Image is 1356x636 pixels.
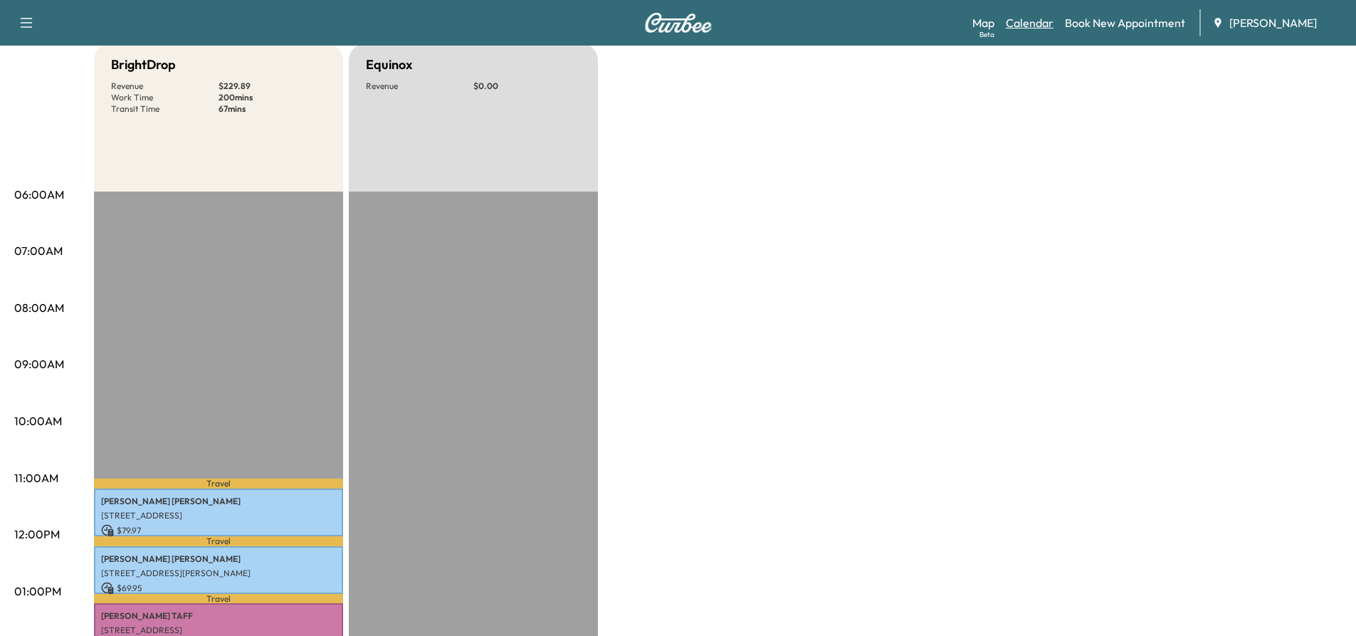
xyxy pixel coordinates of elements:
a: MapBeta [972,14,994,31]
img: Curbee Logo [644,13,713,33]
p: Revenue [366,80,473,92]
p: [PERSON_NAME] [PERSON_NAME] [101,496,336,507]
h5: Equinox [366,55,412,75]
p: [STREET_ADDRESS] [101,510,336,521]
p: $ 229.89 [219,80,326,92]
p: Travel [94,536,343,546]
p: $ 79.97 [101,524,336,537]
p: Transit Time [111,103,219,115]
p: [STREET_ADDRESS] [101,625,336,636]
p: Work Time [111,92,219,103]
p: [STREET_ADDRESS][PERSON_NAME] [101,568,336,579]
p: 11:00AM [14,469,58,486]
p: [PERSON_NAME] TAFF [101,610,336,622]
a: Calendar [1006,14,1053,31]
h5: BrightDrop [111,55,176,75]
p: Travel [94,594,343,603]
p: Travel [94,479,343,488]
p: 67 mins [219,103,326,115]
a: Book New Appointment [1065,14,1185,31]
p: 01:00PM [14,583,61,600]
p: [PERSON_NAME] [PERSON_NAME] [101,553,336,565]
p: 06:00AM [14,186,64,203]
p: 12:00PM [14,526,60,543]
p: $ 69.95 [101,582,336,595]
p: $ 0.00 [473,80,581,92]
div: Beta [979,29,994,40]
span: [PERSON_NAME] [1229,14,1317,31]
p: 09:00AM [14,355,64,372]
p: 07:00AM [14,242,63,259]
p: 08:00AM [14,299,64,316]
p: 200 mins [219,92,326,103]
p: Revenue [111,80,219,92]
p: 10:00AM [14,412,62,429]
